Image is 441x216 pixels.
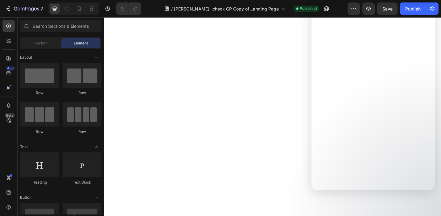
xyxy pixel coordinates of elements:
[400,2,426,15] button: Publish
[20,20,101,32] input: Search Sections & Elements
[300,6,317,11] span: Published
[74,40,88,46] span: Element
[116,2,141,15] div: Undo/Redo
[174,6,279,12] span: [PERSON_NAME]- check GP Copy of Landing Page
[92,142,101,152] span: Toggle open
[63,180,101,185] div: Text Block
[5,113,15,118] div: Beta
[20,195,31,200] span: Button
[92,193,101,202] span: Toggle open
[2,2,46,15] button: 7
[20,144,28,150] span: Text
[405,6,421,12] div: Publish
[6,66,15,71] div: 450
[92,52,101,62] span: Toggle open
[420,186,435,201] iframe: Intercom live chat
[63,90,101,96] div: Row
[171,6,173,12] span: /
[40,5,43,12] p: 7
[34,40,47,46] span: Section
[104,17,441,216] iframe: Design area
[377,2,398,15] button: Save
[63,129,101,135] div: Row
[20,90,59,96] div: Row
[311,6,435,190] iframe: Intercom live chat
[20,180,59,185] div: Heading
[20,129,59,135] div: Row
[20,55,32,60] span: Layout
